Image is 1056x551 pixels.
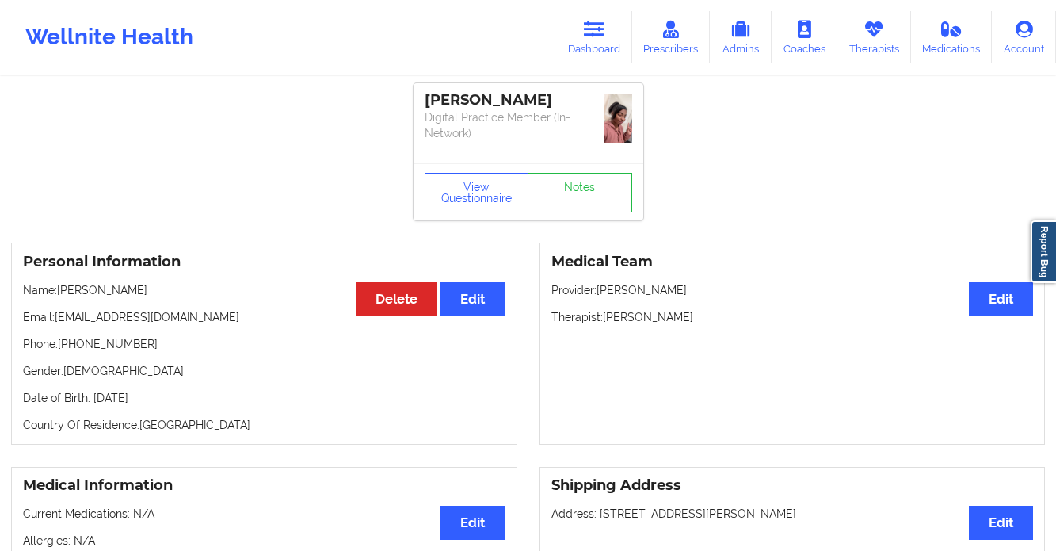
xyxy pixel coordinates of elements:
p: Digital Practice Member (In-Network) [425,109,632,141]
p: Allergies: N/A [23,533,505,549]
p: Phone: [PHONE_NUMBER] [23,336,505,352]
a: Prescribers [632,11,711,63]
button: Edit [969,282,1033,316]
p: Gender: [DEMOGRAPHIC_DATA] [23,363,505,379]
button: Edit [440,506,505,540]
button: View Questionnaire [425,173,529,212]
a: Medications [911,11,993,63]
a: Report Bug [1031,220,1056,283]
img: 0e86df52-83d7-4073-b9fe-6b998e4b2218_86b310ee-35bc-4e90-b432-c0770c25c41dIMG_6007.jpeg [604,94,632,143]
a: Therapists [837,11,911,63]
p: Provider: [PERSON_NAME] [551,282,1034,298]
h3: Medical Team [551,253,1034,271]
a: Coaches [772,11,837,63]
p: Country Of Residence: [GEOGRAPHIC_DATA] [23,417,505,433]
h3: Shipping Address [551,476,1034,495]
h3: Medical Information [23,476,505,495]
a: Admins [710,11,772,63]
div: [PERSON_NAME] [425,91,632,109]
p: Current Medications: N/A [23,506,505,522]
button: Edit [440,282,505,316]
h3: Personal Information [23,253,505,271]
a: Account [992,11,1056,63]
p: Email: [EMAIL_ADDRESS][DOMAIN_NAME] [23,309,505,325]
a: Dashboard [556,11,632,63]
button: Edit [969,506,1033,540]
button: Delete [356,282,437,316]
p: Address: [STREET_ADDRESS][PERSON_NAME] [551,506,1034,522]
a: Notes [528,173,632,212]
p: Therapist: [PERSON_NAME] [551,309,1034,325]
p: Date of Birth: [DATE] [23,390,505,406]
p: Name: [PERSON_NAME] [23,282,505,298]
